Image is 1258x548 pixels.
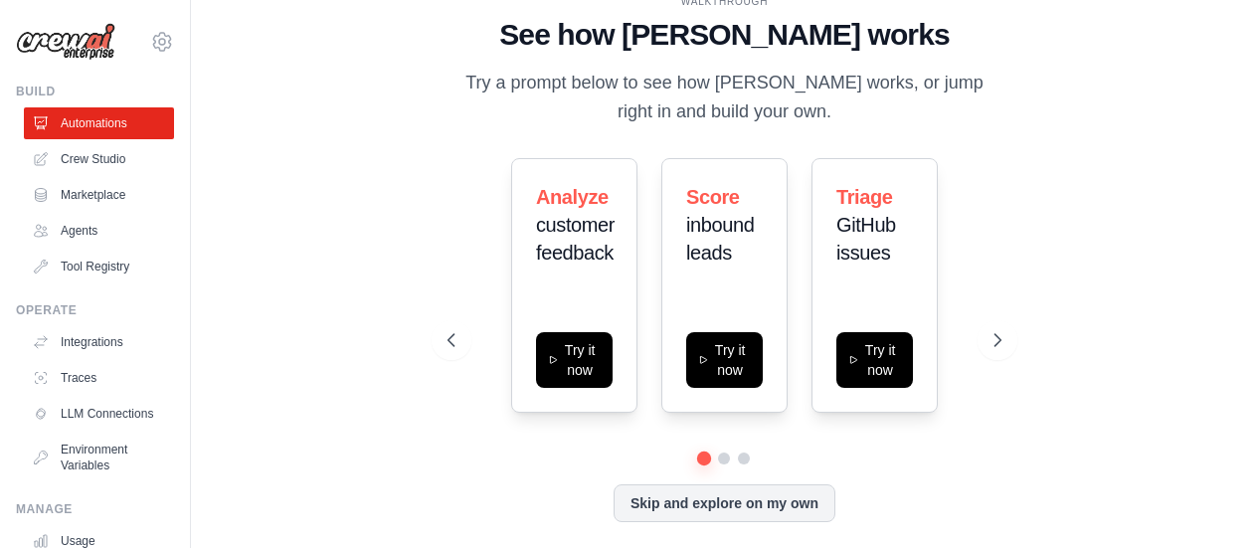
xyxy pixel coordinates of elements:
div: Manage [16,501,174,517]
span: Triage [836,186,893,208]
button: Try it now [686,332,763,388]
img: Logo [16,23,115,61]
p: Try a prompt below to see how [PERSON_NAME] works, or jump right in and build your own. [448,69,1001,127]
span: customer feedback [536,214,615,264]
h1: See how [PERSON_NAME] works [448,17,1001,53]
span: GitHub issues [836,214,896,264]
a: Integrations [24,326,174,358]
span: Analyze [536,186,609,208]
a: Agents [24,215,174,247]
span: Score [686,186,740,208]
div: Build [16,84,174,99]
a: Environment Variables [24,434,174,481]
a: Traces [24,362,174,394]
button: Try it now [536,332,613,388]
a: Tool Registry [24,251,174,282]
a: LLM Connections [24,398,174,430]
button: Skip and explore on my own [614,484,835,522]
div: Operate [16,302,174,318]
a: Crew Studio [24,143,174,175]
a: Marketplace [24,179,174,211]
span: inbound leads [686,214,754,264]
button: Try it now [836,332,913,388]
a: Automations [24,107,174,139]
